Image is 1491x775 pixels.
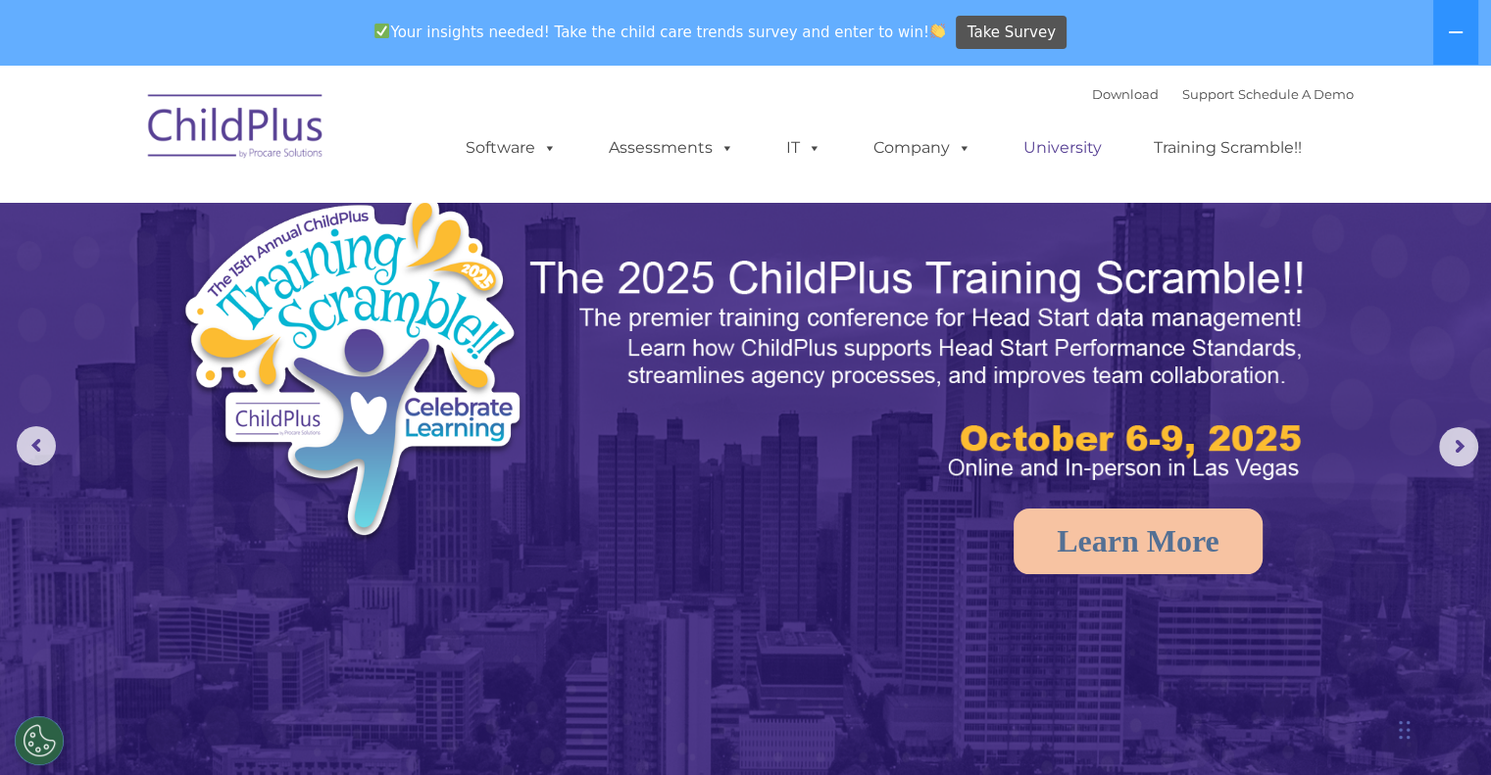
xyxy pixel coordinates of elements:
[767,128,841,168] a: IT
[1092,86,1159,102] a: Download
[1092,86,1354,102] font: |
[1393,681,1491,775] iframe: Chat Widget
[589,128,754,168] a: Assessments
[273,129,332,144] span: Last name
[956,16,1067,50] a: Take Survey
[273,210,356,224] span: Phone number
[1014,509,1263,574] a: Learn More
[1399,701,1411,759] div: Drag
[854,128,991,168] a: Company
[374,24,389,38] img: ✅
[968,16,1056,50] span: Take Survey
[1004,128,1121,168] a: University
[930,24,945,38] img: 👏
[1238,86,1354,102] a: Schedule A Demo
[367,13,954,51] span: Your insights needed! Take the child care trends survey and enter to win!
[15,716,64,765] button: Cookies Settings
[138,80,334,178] img: ChildPlus by Procare Solutions
[446,128,576,168] a: Software
[1134,128,1321,168] a: Training Scramble!!
[1182,86,1234,102] a: Support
